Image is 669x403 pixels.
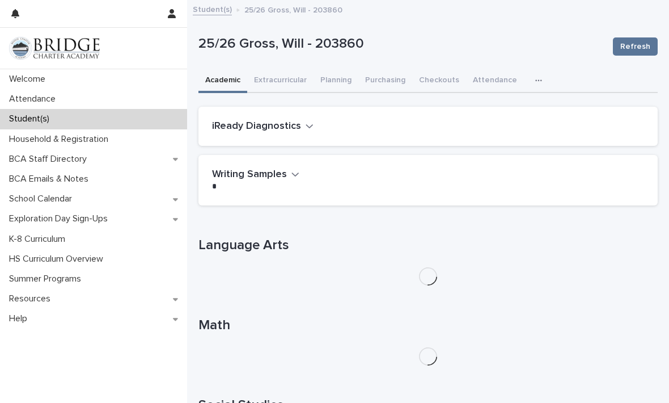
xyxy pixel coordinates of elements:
[212,120,314,133] button: iReady Diagnostics
[5,313,36,324] p: Help
[212,169,287,181] h2: Writing Samples
[5,94,65,104] p: Attendance
[5,293,60,304] p: Resources
[212,169,299,181] button: Writing Samples
[193,2,232,15] a: Student(s)
[5,154,96,165] p: BCA Staff Directory
[5,174,98,184] p: BCA Emails & Notes
[5,194,81,204] p: School Calendar
[466,69,524,93] button: Attendance
[212,120,301,133] h2: iReady Diagnostics
[314,69,358,93] button: Planning
[5,74,54,85] p: Welcome
[198,36,604,52] p: 25/26 Gross, Will - 203860
[5,134,117,145] p: Household & Registration
[613,37,658,56] button: Refresh
[358,69,412,93] button: Purchasing
[9,37,100,60] img: V1C1m3IdTEidaUdm9Hs0
[198,237,658,254] h1: Language Arts
[198,69,247,93] button: Academic
[244,3,342,15] p: 25/26 Gross, Will - 203860
[620,41,650,52] span: Refresh
[247,69,314,93] button: Extracurricular
[5,254,112,265] p: HS Curriculum Overview
[5,114,58,124] p: Student(s)
[5,274,90,284] p: Summer Programs
[412,69,466,93] button: Checkouts
[5,213,117,224] p: Exploration Day Sign-Ups
[5,234,74,245] p: K-8 Curriculum
[198,317,658,334] h1: Math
